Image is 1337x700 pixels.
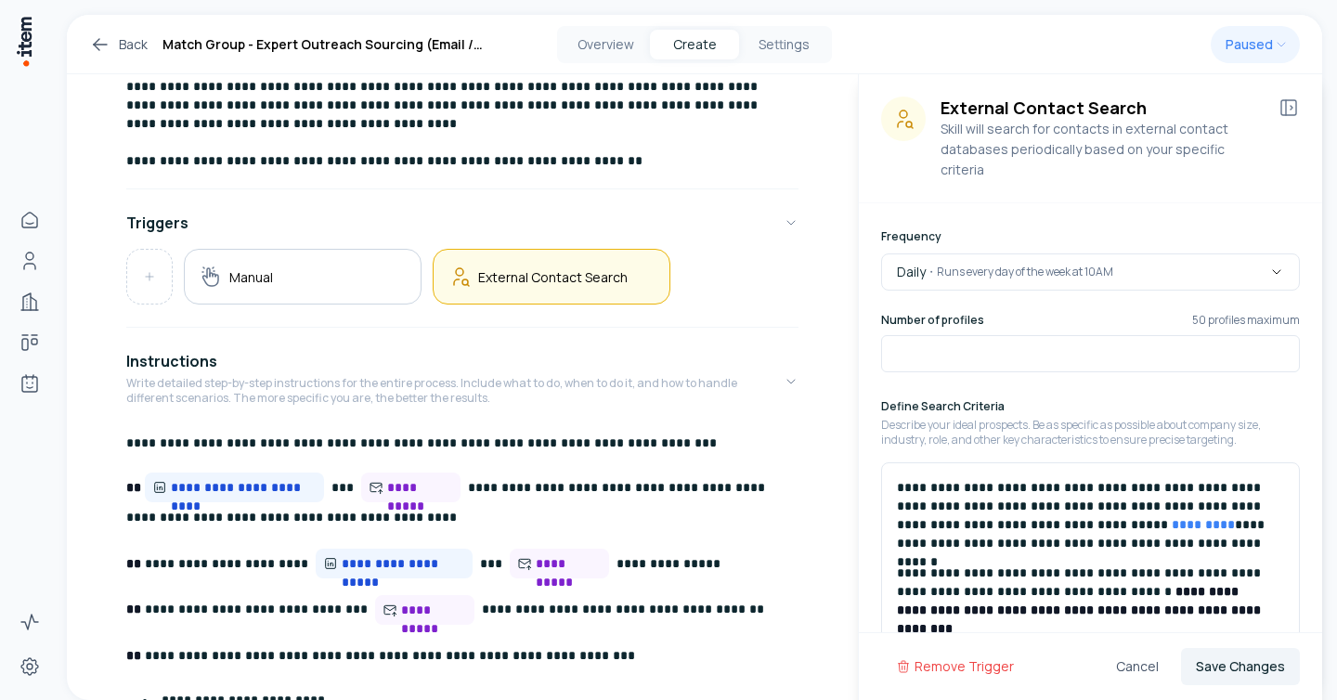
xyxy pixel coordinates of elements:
button: Save Changes [1181,648,1300,685]
a: Home [11,201,48,239]
a: Companies [11,283,48,320]
h1: Match Group - Expert Outreach Sourcing (Email / Linkedin) ™️ [162,33,493,56]
p: Skill will search for contacts in external contact databases periodically based on your specific ... [941,119,1263,180]
a: Activity [11,603,48,641]
p: Describe your ideal prospects. Be as specific as possible about company size, industry, role, and... [881,418,1300,447]
a: Agents [11,365,48,402]
a: Deals [11,324,48,361]
h4: Triggers [126,212,188,234]
a: Settings [11,648,48,685]
img: Item Brain Logo [15,15,33,68]
button: Triggers [126,197,798,249]
p: Write detailed step-by-step instructions for the entire process. Include what to do, when to do i... [126,376,784,406]
a: Back [89,33,148,56]
button: Cancel [1101,648,1174,685]
button: Settings [739,30,828,59]
button: Create [650,30,739,59]
h5: External Contact Search [478,268,628,286]
button: Overview [561,30,650,59]
h3: External Contact Search [941,97,1263,119]
button: InstructionsWrite detailed step-by-step instructions for the entire process. Include what to do, ... [126,335,798,428]
h6: Define Search Criteria [881,398,1300,414]
h4: Instructions [126,350,217,372]
button: Remove Trigger [881,648,1029,685]
label: Frequency [881,228,941,244]
a: People [11,242,48,279]
div: Triggers [126,249,798,319]
p: 50 profiles maximum [1192,313,1300,328]
label: Number of profiles [881,313,984,328]
h5: Manual [229,268,273,286]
